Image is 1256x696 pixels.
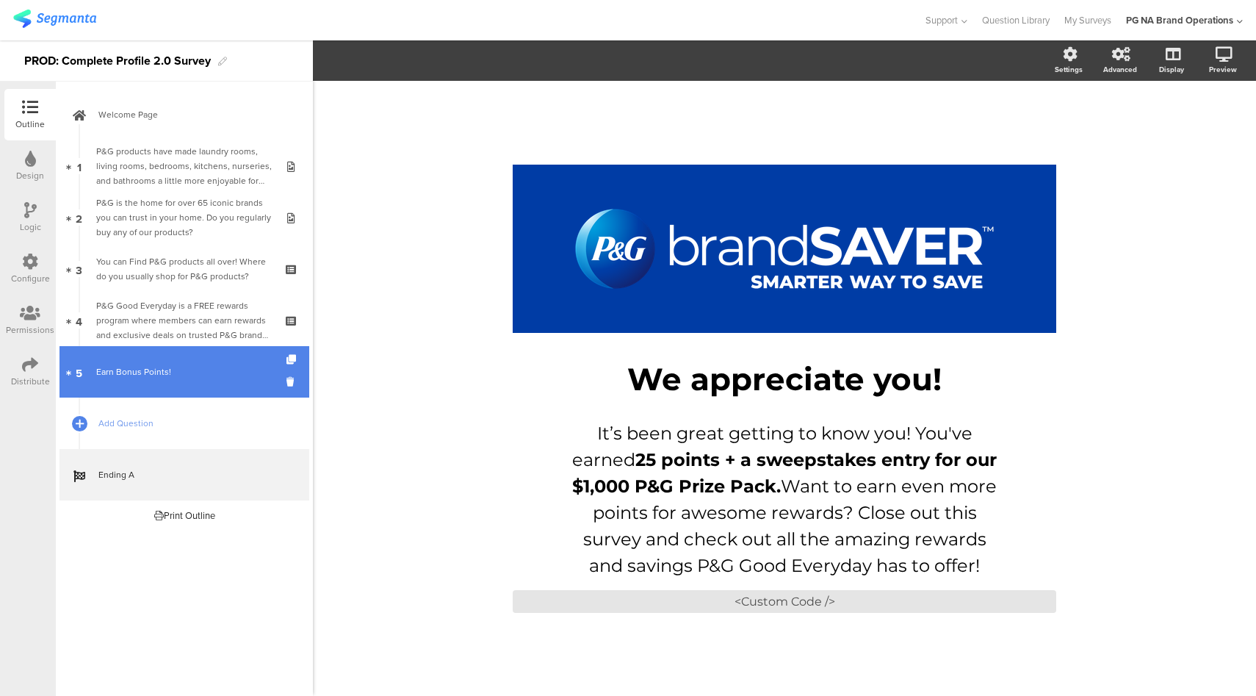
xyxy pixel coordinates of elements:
[513,360,1056,398] p: We appreciate you!
[572,449,997,497] strong: 25 points + a sweepstakes entry for our $1,000 P&G Prize Pack.
[98,467,286,482] span: Ending A
[1103,64,1137,75] div: Advanced
[96,195,272,240] div: P&G is the home for over 65 iconic brands you can trust in your home. Do you regularly buy any of...
[13,10,96,28] img: segmanta logo
[564,420,1005,579] p: It’s been great getting to know you! You've earned Want to earn even more points for awesome rewa...
[96,298,272,342] div: P&G Good Everyday is a FREE rewards program where members can earn rewards and exclusive deals on...
[59,295,309,346] a: 4 P&G Good Everyday is a FREE rewards program where members can earn rewards and exclusive deals ...
[77,158,82,174] span: 1
[98,107,286,122] span: Welcome Page
[513,590,1056,613] div: <Custom Code />
[154,509,215,523] div: Print Outline
[76,261,82,277] span: 3
[76,364,82,380] span: 5
[16,169,44,182] div: Design
[1055,64,1083,75] div: Settings
[15,118,45,131] div: Outline
[925,13,958,27] span: Support
[76,312,82,329] span: 4
[6,323,54,337] div: Permissions
[59,192,309,243] a: 2 P&G is the home for over 65 iconic brands you can trust in your home. Do you regularly buy any ...
[59,140,309,192] a: 1 P&G products have made laundry rooms, living rooms, bedrooms, kitchens, nurseries, and bathroom...
[286,355,299,365] i: Duplicate
[98,416,286,431] span: Add Question
[1126,13,1233,27] div: PG NA Brand Operations
[59,346,309,398] a: 5 Earn Bonus Points!
[59,89,309,140] a: Welcome Page
[11,375,50,388] div: Distribute
[1209,64,1237,75] div: Preview
[24,49,211,73] div: PROD: Complete Profile 2.0 Survey
[96,365,272,379] div: Earn Bonus Points!
[286,375,299,389] i: Delete
[76,209,82,226] span: 2
[96,254,272,284] div: You can Find P&G products all over! Where do you usually shop for P&G products?
[20,220,41,234] div: Logic
[1159,64,1184,75] div: Display
[59,449,309,501] a: Ending A
[11,272,50,285] div: Configure
[59,243,309,295] a: 3 You can Find P&G products all over! Where do you usually shop for P&G products?
[96,144,272,188] div: P&G products have made laundry rooms, living rooms, bedrooms, kitchens, nurseries, and bathrooms ...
